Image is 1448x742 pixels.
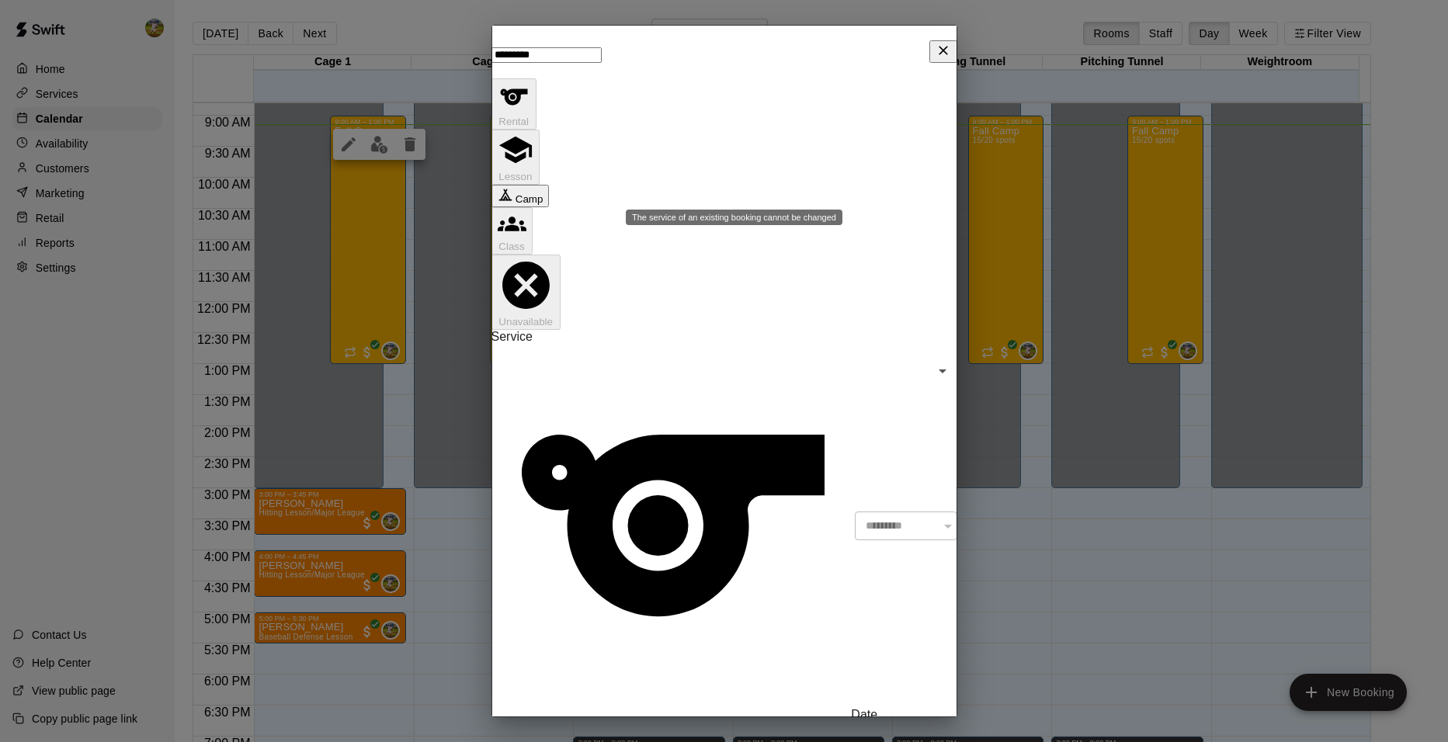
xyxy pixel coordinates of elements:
button: Rental [491,78,536,130]
span: The type of an existing booking cannot be changed [491,169,540,182]
button: Lesson [491,130,540,185]
button: Unavailable [491,255,561,330]
button: Class [491,207,533,255]
span: The type of an existing booking cannot be changed [491,114,536,127]
div: The service of an existing booking cannot be changed [626,210,842,225]
button: Camp [491,185,550,207]
svg: Service [491,344,856,708]
span: The type of an existing booking cannot be changed [491,239,533,252]
button: Close [929,40,957,63]
span: The type of an existing booking cannot be changed [491,314,561,328]
div: The service of an existing booking cannot be changed [855,511,957,540]
span: Service [491,330,533,343]
span: Date [851,708,877,721]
